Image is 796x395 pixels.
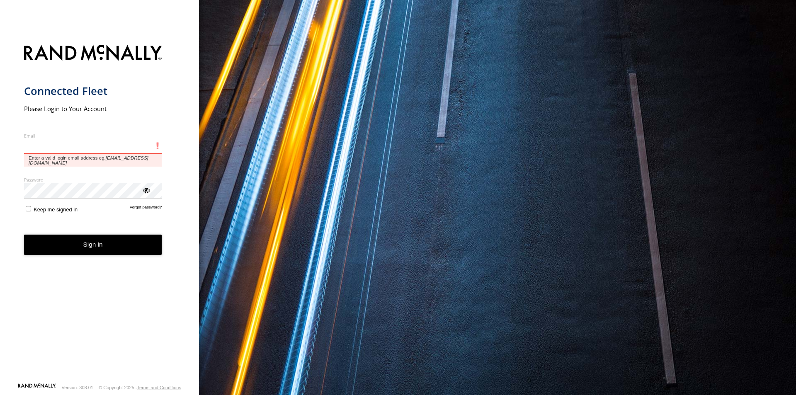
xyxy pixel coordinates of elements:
span: Enter a valid login email address eg. [24,154,162,167]
form: main [24,40,175,383]
input: Keep me signed in [26,206,31,211]
div: Version: 308.01 [62,385,93,390]
span: Keep me signed in [34,206,78,213]
label: Password [24,177,162,183]
h2: Please Login to Your Account [24,104,162,113]
img: Rand McNally [24,43,162,64]
em: [EMAIL_ADDRESS][DOMAIN_NAME] [29,155,148,165]
button: Sign in [24,235,162,255]
label: Email [24,133,162,139]
a: Visit our Website [18,383,56,392]
h1: Connected Fleet [24,84,162,98]
a: Forgot password? [130,205,162,213]
a: Terms and Conditions [137,385,181,390]
div: ViewPassword [142,186,150,194]
div: © Copyright 2025 - [99,385,181,390]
